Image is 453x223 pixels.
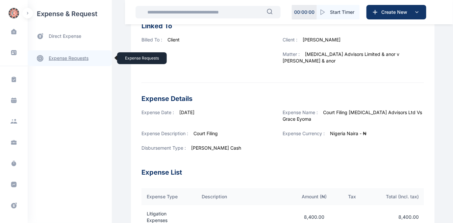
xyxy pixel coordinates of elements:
[141,37,162,42] span: Billed To :
[49,33,81,40] span: direct expense
[141,21,424,31] h3: Linked To
[141,159,424,178] h3: Expense List
[294,9,315,15] p: 00 : 00 : 00
[191,145,241,151] span: [PERSON_NAME] Cash
[283,51,400,63] span: [MEDICAL_DATA] Advisors Limited & anor v [PERSON_NAME] & anor
[283,131,325,136] span: Expense Currency :
[283,110,318,115] span: Expense Name :
[193,131,218,136] span: Court Filing
[141,110,174,115] span: Expense Date :
[141,188,194,205] th: Expense Type
[295,188,333,205] th: Amount ( ₦ )
[283,37,298,42] span: Client :
[179,110,194,115] span: [DATE]
[141,131,188,136] span: Expense Description :
[317,5,360,19] button: Start Timer
[167,37,180,42] span: Client
[141,93,424,104] h3: Expense Details
[330,131,367,136] span: Nigeria Naira - ₦
[303,37,341,42] span: [PERSON_NAME]
[379,9,413,15] span: Create New
[194,188,295,205] th: Description
[28,28,112,45] a: direct expense
[28,50,112,66] a: expense requests
[371,188,424,205] th: Total (Incl. tax)
[28,45,112,66] div: expense requestsexpense requests
[366,5,426,19] button: Create New
[141,145,186,151] span: Disbursement Type :
[333,188,371,205] th: Tax
[330,9,354,15] span: Start Timer
[283,110,422,122] span: Court Filing [MEDICAL_DATA] Advisors Ltd Vs Grace Eyoma
[283,51,300,57] span: Matter :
